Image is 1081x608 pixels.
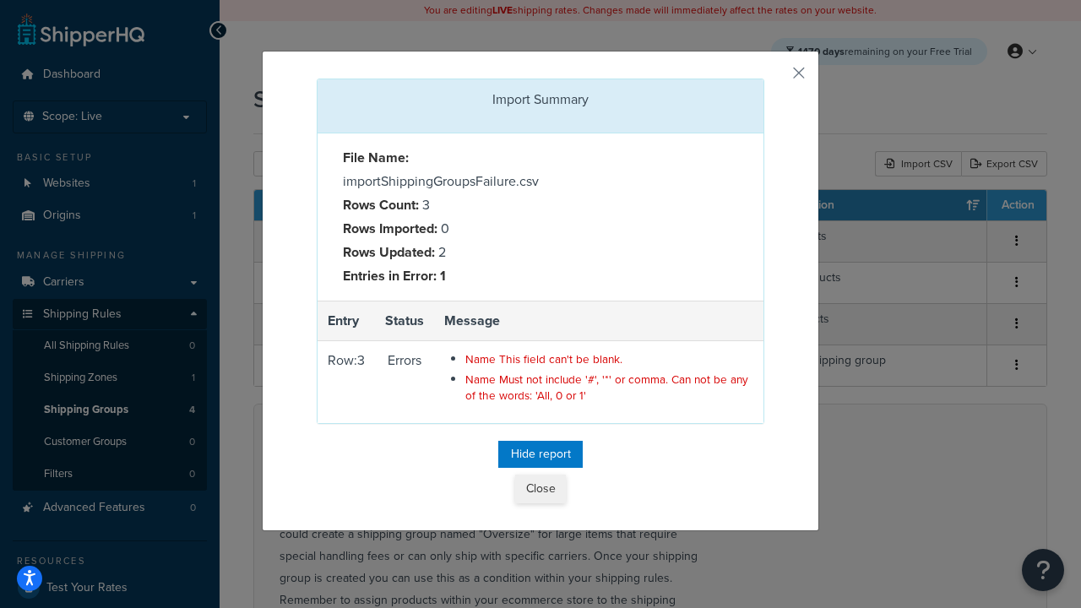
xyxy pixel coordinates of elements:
[318,341,375,423] td: Row: 3
[343,195,419,214] strong: Rows Count:
[515,475,566,503] button: Close
[343,266,446,285] strong: Entries in Error: 1
[330,92,751,107] h3: Import Summary
[465,350,622,367] span: Name This field can't be blank.
[498,441,583,468] button: Hide report
[375,301,434,341] th: Status
[343,219,437,238] strong: Rows Imported:
[343,148,409,167] strong: File Name:
[343,242,435,262] strong: Rows Updated:
[330,146,540,288] div: importShippingGroupsFailure.csv 3 0 2
[465,371,748,404] span: Name Must not include '#', '*' or comma. Can not be any of the words: 'All, 0 or 1'
[434,301,763,341] th: Message
[375,341,434,423] td: Errors
[318,301,375,341] th: Entry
